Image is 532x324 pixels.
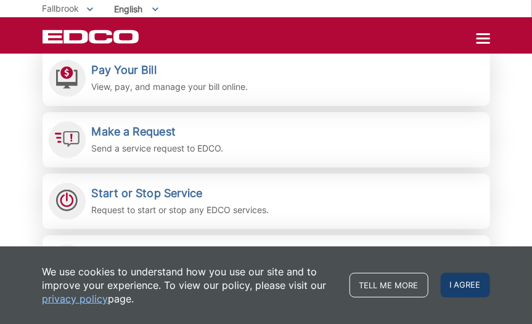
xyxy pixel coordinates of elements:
h2: Start or Stop Service [92,187,269,200]
p: We use cookies to understand how you use our site and to improve your experience. To view our pol... [43,265,337,306]
span: I agree [441,273,490,298]
span: Fallbrook [43,3,80,14]
h2: Pay Your Bill [92,63,248,77]
a: Service Schedules Stay up-to-date on any changes in schedules. [43,235,490,291]
a: Pay Your Bill View, pay, and manage your bill online. [43,51,490,106]
p: Request to start or stop any EDCO services. [92,203,269,217]
a: EDCD logo. Return to the homepage. [43,30,141,44]
p: Send a service request to EDCO. [92,142,224,155]
a: Tell me more [350,273,428,298]
a: privacy policy [43,292,108,306]
h2: Make a Request [92,125,224,139]
a: Make a Request Send a service request to EDCO. [43,112,490,168]
p: View, pay, and manage your bill online. [92,80,248,94]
